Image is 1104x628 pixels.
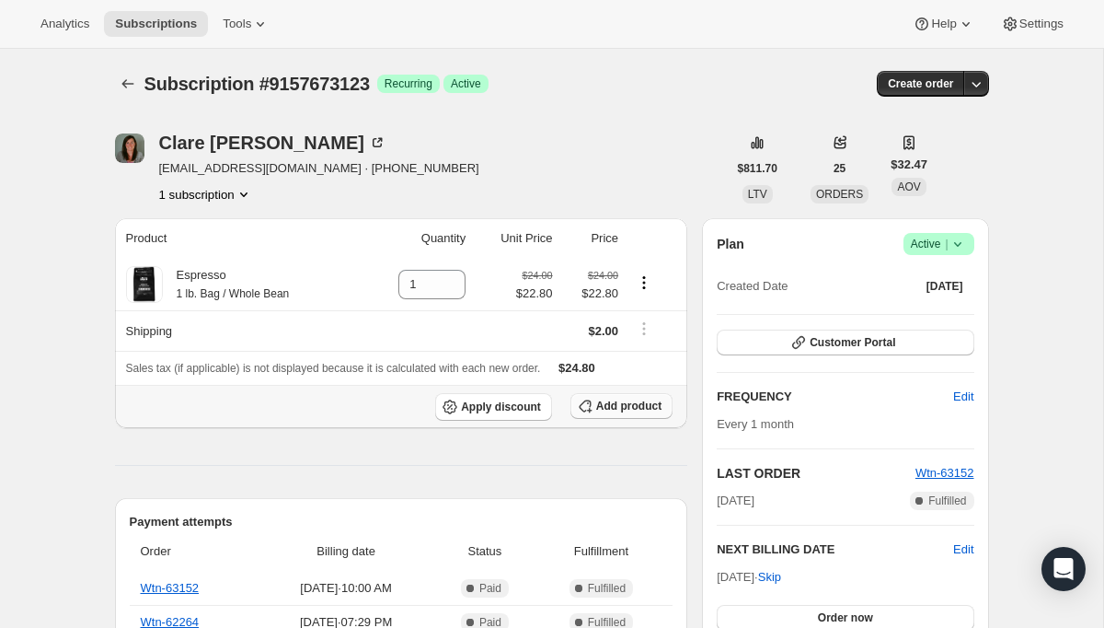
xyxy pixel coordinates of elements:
[902,11,985,37] button: Help
[717,492,754,510] span: [DATE]
[834,161,845,176] span: 25
[629,273,659,293] button: Product actions
[141,581,200,595] a: Wtn-63152
[159,185,253,204] button: Product actions
[115,71,141,97] button: Subscriptions
[915,466,974,480] a: Wtn-63152
[126,362,541,375] span: Sales tax (if applicable) is not displayed because it is calculated with each new order.
[748,188,767,201] span: LTV
[758,568,781,587] span: Skip
[596,399,661,413] span: Add product
[727,156,788,181] button: $811.70
[945,237,948,251] span: |
[564,285,618,303] span: $22.80
[818,611,873,625] span: Order now
[115,310,363,351] th: Shipping
[717,464,915,483] h2: LAST ORDER
[461,400,541,414] span: Apply discount
[115,134,144,163] span: Clare VanderWeele
[130,531,259,572] th: Order
[471,218,558,259] th: Unit Price
[212,11,281,37] button: Tools
[891,156,927,174] span: $32.47
[159,159,479,178] span: [EMAIL_ADDRESS][DOMAIN_NAME] · [PHONE_NUMBER]
[942,382,984,412] button: Edit
[588,581,626,596] span: Fulfilled
[223,17,251,31] span: Tools
[516,285,553,303] span: $22.80
[1019,17,1064,31] span: Settings
[911,235,967,253] span: Active
[990,11,1075,37] button: Settings
[717,330,973,355] button: Customer Portal
[40,17,89,31] span: Analytics
[953,388,973,406] span: Edit
[144,74,370,94] span: Subscription #9157673123
[163,266,290,303] div: Espresso
[928,494,966,508] span: Fulfilled
[717,235,744,253] h2: Plan
[130,513,673,531] h2: Payment attempts
[479,581,501,596] span: Paid
[629,319,659,339] button: Shipping actions
[717,277,788,296] span: Created Date
[822,156,857,181] button: 25
[915,273,974,299] button: [DATE]
[115,17,197,31] span: Subscriptions
[738,161,777,176] span: $811.70
[435,393,552,421] button: Apply discount
[588,270,618,281] small: $24.00
[385,76,432,91] span: Recurring
[953,541,973,559] button: Edit
[440,542,530,561] span: Status
[810,335,895,350] span: Customer Portal
[541,542,661,561] span: Fulfillment
[888,76,953,91] span: Create order
[177,287,290,300] small: 1 lb. Bag / Whole Bean
[570,393,673,419] button: Add product
[263,542,429,561] span: Billing date
[29,11,100,37] button: Analytics
[363,218,471,259] th: Quantity
[717,570,781,584] span: [DATE] ·
[115,218,363,259] th: Product
[263,579,429,598] span: [DATE] · 10:00 AM
[931,17,956,31] span: Help
[897,180,920,193] span: AOV
[1041,547,1086,591] div: Open Intercom Messenger
[159,134,386,152] div: Clare [PERSON_NAME]
[915,464,974,483] button: Wtn-63152
[717,541,953,559] h2: NEXT BILLING DATE
[522,270,552,281] small: $24.00
[558,361,595,375] span: $24.80
[451,76,481,91] span: Active
[717,417,794,431] span: Every 1 month
[558,218,624,259] th: Price
[747,563,792,592] button: Skip
[717,388,953,406] h2: FREQUENCY
[589,324,619,338] span: $2.00
[104,11,208,37] button: Subscriptions
[816,188,863,201] span: ORDERS
[926,279,963,294] span: [DATE]
[877,71,964,97] button: Create order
